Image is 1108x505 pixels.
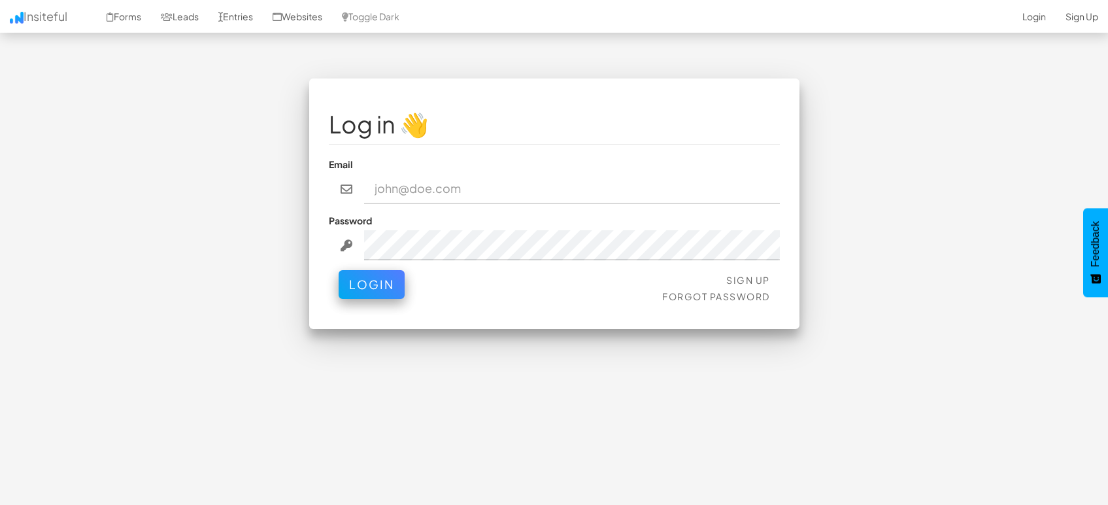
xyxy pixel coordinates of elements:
span: Feedback [1090,221,1101,267]
button: Login [339,270,405,299]
h1: Log in 👋 [329,111,780,137]
label: Password [329,214,372,227]
a: Forgot Password [662,290,770,302]
a: Sign Up [726,274,770,286]
button: Feedback - Show survey [1083,208,1108,297]
label: Email [329,158,353,171]
img: icon.png [10,12,24,24]
input: john@doe.com [364,174,780,204]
